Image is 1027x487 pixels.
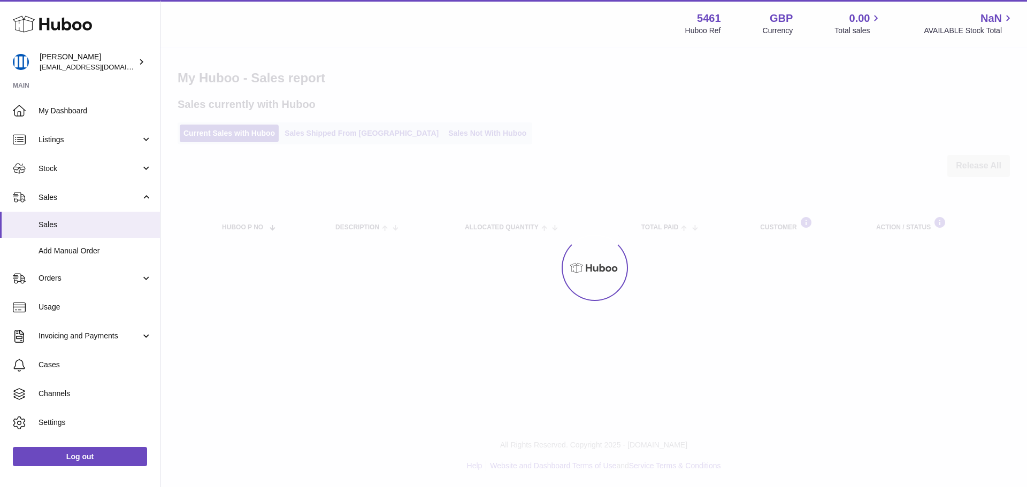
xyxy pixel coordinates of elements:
span: Settings [39,418,152,428]
div: Currency [763,26,793,36]
span: Sales [39,220,152,230]
span: Listings [39,135,141,145]
span: Invoicing and Payments [39,331,141,341]
a: NaN AVAILABLE Stock Total [924,11,1014,36]
span: [EMAIL_ADDRESS][DOMAIN_NAME] [40,63,157,71]
span: AVAILABLE Stock Total [924,26,1014,36]
span: Total sales [834,26,882,36]
div: Huboo Ref [685,26,721,36]
strong: 5461 [697,11,721,26]
div: [PERSON_NAME] [40,52,136,72]
span: Channels [39,389,152,399]
span: 0.00 [849,11,870,26]
span: NaN [980,11,1002,26]
span: My Dashboard [39,106,152,116]
span: Orders [39,273,141,283]
a: Log out [13,447,147,466]
span: Usage [39,302,152,312]
span: Sales [39,192,141,203]
span: Stock [39,164,141,174]
img: oksana@monimoto.com [13,54,29,70]
span: Add Manual Order [39,246,152,256]
span: Cases [39,360,152,370]
a: 0.00 Total sales [834,11,882,36]
strong: GBP [770,11,793,26]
